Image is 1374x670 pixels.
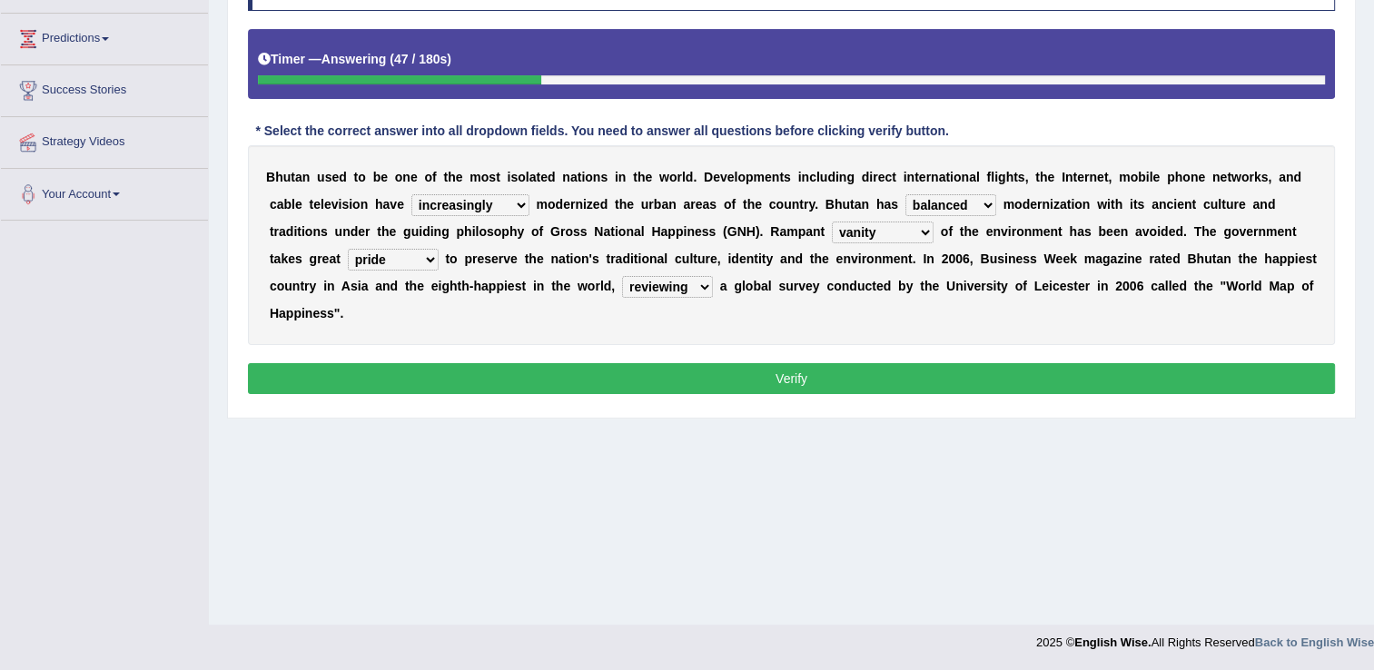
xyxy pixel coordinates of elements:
[855,197,862,212] b: a
[295,170,302,184] b: a
[876,197,885,212] b: h
[518,170,526,184] b: o
[792,197,800,212] b: n
[434,224,442,239] b: n
[615,197,619,212] b: t
[654,197,662,212] b: b
[1152,170,1160,184] b: e
[295,197,302,212] b: e
[648,197,653,212] b: r
[835,197,843,212] b: h
[641,197,649,212] b: u
[1023,197,1031,212] b: d
[338,197,341,212] b: i
[395,170,403,184] b: o
[341,197,349,212] b: s
[1005,170,1013,184] b: h
[581,170,585,184] b: i
[1018,170,1025,184] b: s
[954,170,962,184] b: o
[1261,170,1269,184] b: s
[668,197,677,212] b: n
[1211,197,1219,212] b: u
[593,197,600,212] b: e
[709,197,717,212] b: s
[1107,197,1111,212] b: i
[536,170,540,184] b: t
[526,170,529,184] b: l
[358,170,366,184] b: o
[1221,197,1226,212] b: t
[950,170,954,184] b: i
[696,197,703,212] b: e
[939,170,946,184] b: a
[563,197,570,212] b: e
[1067,197,1072,212] b: t
[539,224,544,239] b: f
[331,170,339,184] b: e
[248,122,956,141] div: * Select the correct answer into all dropdown fields. You need to answer all questions before cli...
[600,170,608,184] b: s
[842,197,850,212] b: u
[1133,197,1138,212] b: t
[618,170,627,184] b: n
[1268,197,1276,212] b: d
[1173,197,1177,212] b: i
[1150,170,1153,184] b: l
[274,224,279,239] b: r
[1268,170,1271,184] b: ,
[286,224,294,239] b: d
[835,170,839,184] b: i
[1182,170,1191,184] b: o
[610,224,615,239] b: t
[448,170,456,184] b: h
[1137,197,1144,212] b: s
[731,197,736,212] b: f
[464,224,472,239] b: h
[747,197,756,212] b: h
[593,170,601,184] b: n
[447,52,451,66] b: )
[1013,170,1018,184] b: t
[1037,197,1042,212] b: r
[677,170,681,184] b: r
[424,170,432,184] b: o
[1097,197,1107,212] b: w
[377,224,381,239] b: t
[1231,170,1241,184] b: w
[827,170,835,184] b: d
[496,170,500,184] b: t
[801,170,809,184] b: n
[1279,170,1286,184] b: a
[727,170,735,184] b: e
[555,197,563,212] b: d
[906,170,914,184] b: n
[627,197,634,212] b: e
[1146,170,1150,184] b: i
[403,224,411,239] b: g
[361,197,369,212] b: n
[432,170,437,184] b: f
[578,170,582,184] b: t
[1255,636,1374,649] a: Back to English Wise
[919,170,926,184] b: e
[737,170,746,184] b: o
[1177,197,1184,212] b: e
[809,170,816,184] b: c
[645,170,652,184] b: e
[321,224,328,239] b: s
[583,197,587,212] b: i
[1,14,208,59] a: Predictions
[562,170,570,184] b: n
[1089,170,1097,184] b: n
[1047,170,1054,184] b: e
[1119,170,1130,184] b: m
[1226,197,1234,212] b: u
[270,224,274,239] b: t
[1,117,208,163] a: Strategy Videos
[634,224,641,239] b: a
[641,224,645,239] b: l
[1003,197,1013,212] b: m
[776,197,784,212] b: o
[394,52,447,66] b: 47 / 180s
